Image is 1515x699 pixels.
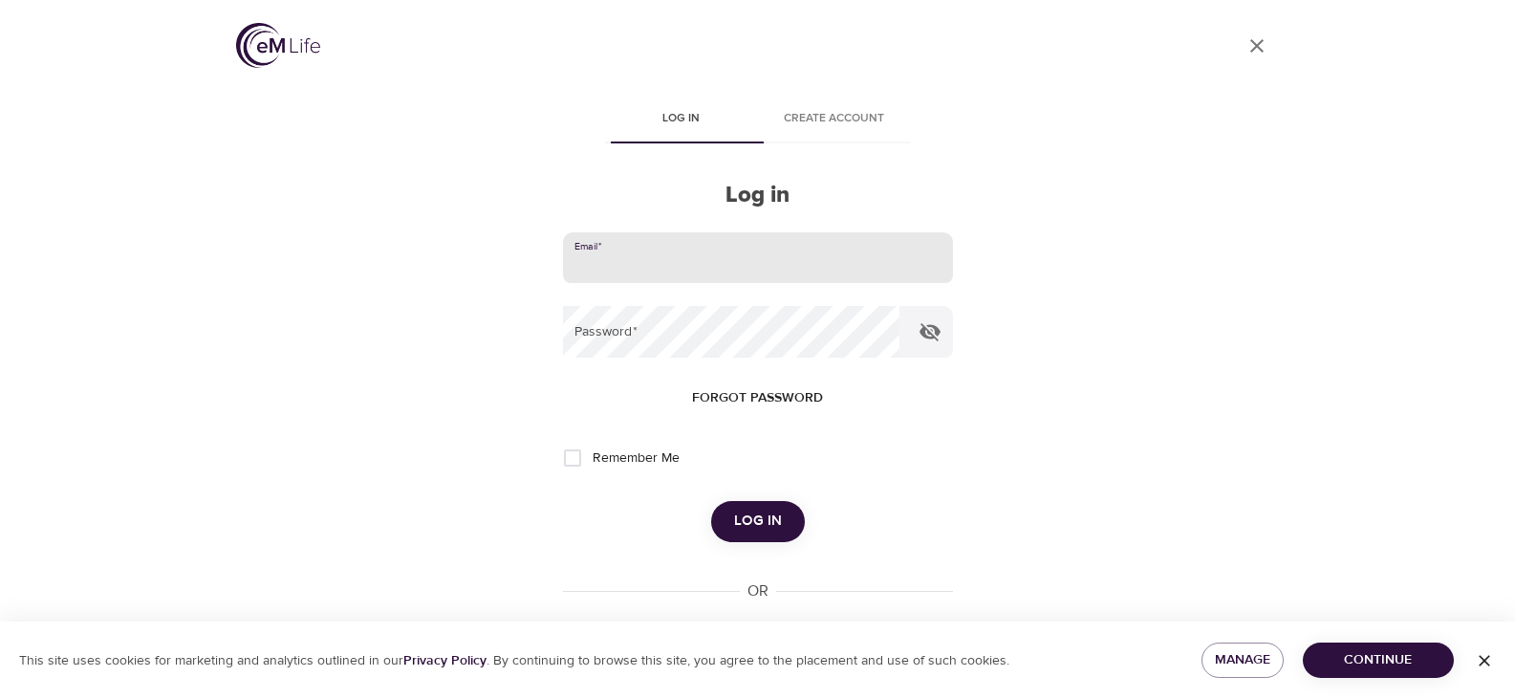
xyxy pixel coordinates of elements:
[740,580,776,602] div: OR
[734,509,782,534] span: Log in
[769,109,899,129] span: Create account
[1201,643,1284,678] button: Manage
[711,501,805,541] button: Log in
[1217,648,1268,672] span: Manage
[692,386,823,410] span: Forgot password
[403,652,487,669] a: Privacy Policy
[1303,643,1454,678] button: Continue
[1234,23,1280,69] a: close
[617,109,747,129] span: Log in
[236,23,320,68] img: logo
[1318,648,1439,672] span: Continue
[684,381,831,416] button: Forgot password
[563,98,953,143] div: disabled tabs example
[593,448,680,469] span: Remember Me
[563,182,953,209] h2: Log in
